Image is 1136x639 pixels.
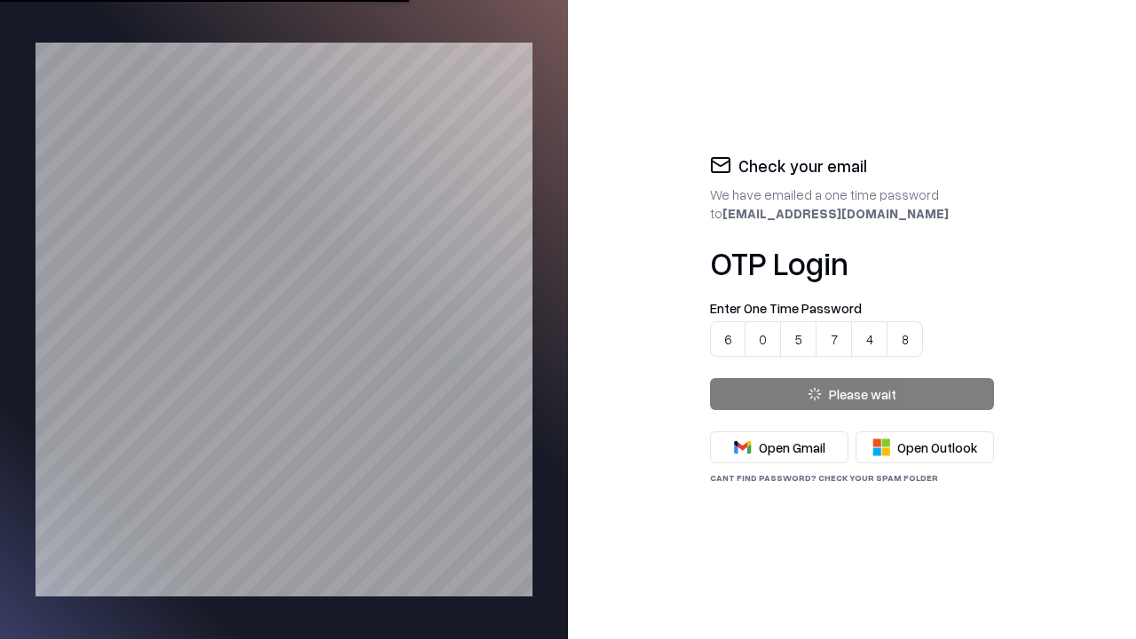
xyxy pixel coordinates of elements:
[856,431,994,463] button: Open Outlook
[710,470,994,485] div: Cant find password? check your spam folder
[738,154,867,179] h2: Check your email
[710,185,994,223] div: We have emailed a one time password to
[710,245,994,280] h1: OTP Login
[710,431,848,463] button: Open Gmail
[722,205,949,221] b: [EMAIL_ADDRESS][DOMAIN_NAME]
